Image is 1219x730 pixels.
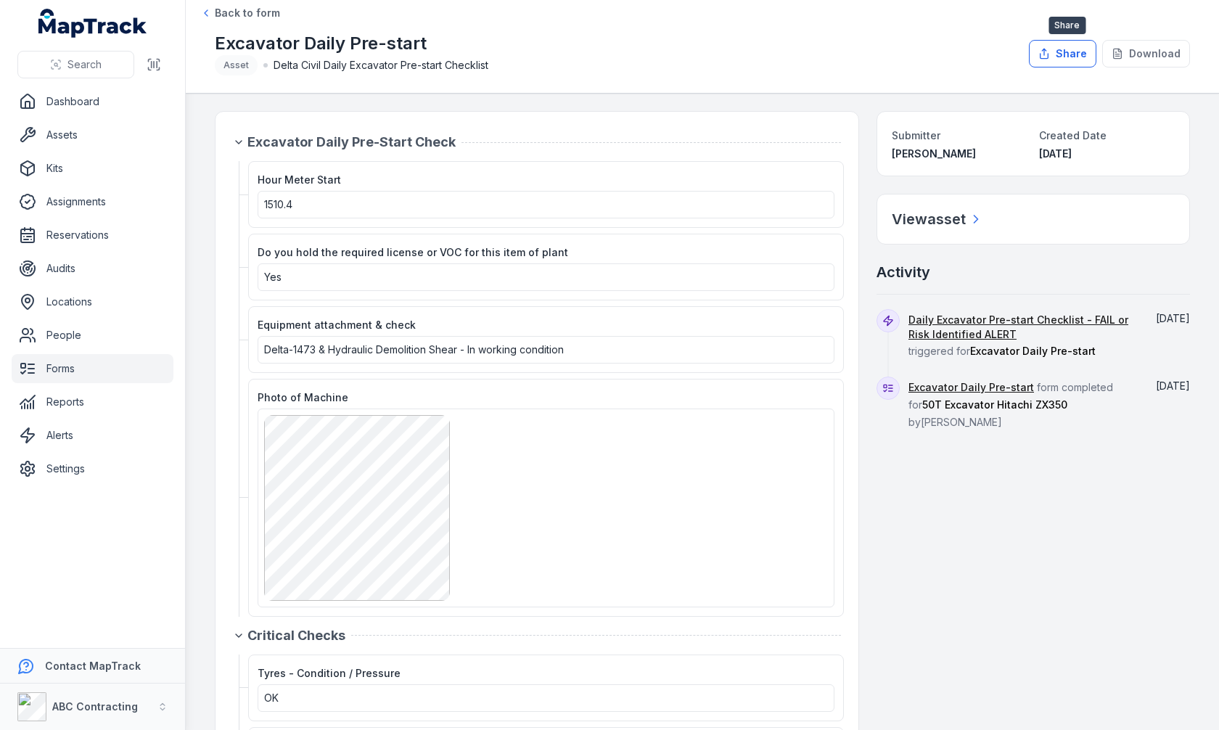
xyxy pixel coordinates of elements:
[247,626,345,646] span: Critical Checks
[264,343,564,356] span: Delta-1473 & Hydraulic Demolition Shear - In working condition
[258,246,568,258] span: Do you hold the required license or VOC for this item of plant
[1156,380,1190,392] time: 22/08/2025, 9:22:23 am
[908,380,1034,395] a: Excavator Daily Pre-start
[1039,147,1072,160] span: [DATE]
[12,254,173,283] a: Audits
[67,57,102,72] span: Search
[12,454,173,483] a: Settings
[258,173,341,186] span: Hour Meter Start
[215,6,280,20] span: Back to form
[38,9,147,38] a: MapTrack
[264,692,279,704] span: OK
[12,187,173,216] a: Assignments
[970,345,1096,357] span: Excavator Daily Pre-start
[12,87,173,116] a: Dashboard
[892,147,976,160] span: [PERSON_NAME]
[922,398,1067,411] span: 50T Excavator Hitachi ZX350
[200,6,280,20] a: Back to form
[892,129,940,142] span: Submitter
[258,319,416,331] span: Equipment attachment & check
[1039,129,1107,142] span: Created Date
[1156,312,1190,324] time: 22/08/2025, 9:22:23 am
[12,387,173,417] a: Reports
[1029,40,1096,67] button: Share
[12,354,173,383] a: Forms
[264,198,292,210] span: 1510.4
[877,262,930,282] h2: Activity
[12,321,173,350] a: People
[908,313,1135,357] span: triggered for
[45,660,141,672] strong: Contact MapTrack
[247,132,456,152] span: Excavator Daily Pre-Start Check
[258,667,401,679] span: Tyres - Condition / Pressure
[1102,40,1190,67] button: Download
[274,58,488,73] span: Delta Civil Daily Excavator Pre-start Checklist
[1156,312,1190,324] span: [DATE]
[12,154,173,183] a: Kits
[12,120,173,149] a: Assets
[12,287,173,316] a: Locations
[258,391,348,403] span: Photo of Machine
[17,51,134,78] button: Search
[908,313,1135,342] a: Daily Excavator Pre-start Checklist - FAIL or Risk Identified ALERT
[908,381,1113,428] span: form completed for by [PERSON_NAME]
[52,700,138,713] strong: ABC Contracting
[264,271,282,283] span: Yes
[892,209,983,229] a: Viewasset
[1048,17,1085,34] span: Share
[1039,147,1072,160] time: 22/08/2025, 9:22:23 am
[12,221,173,250] a: Reservations
[12,421,173,450] a: Alerts
[215,55,258,75] div: Asset
[215,32,488,55] h1: Excavator Daily Pre-start
[1156,380,1190,392] span: [DATE]
[892,209,966,229] h2: View asset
